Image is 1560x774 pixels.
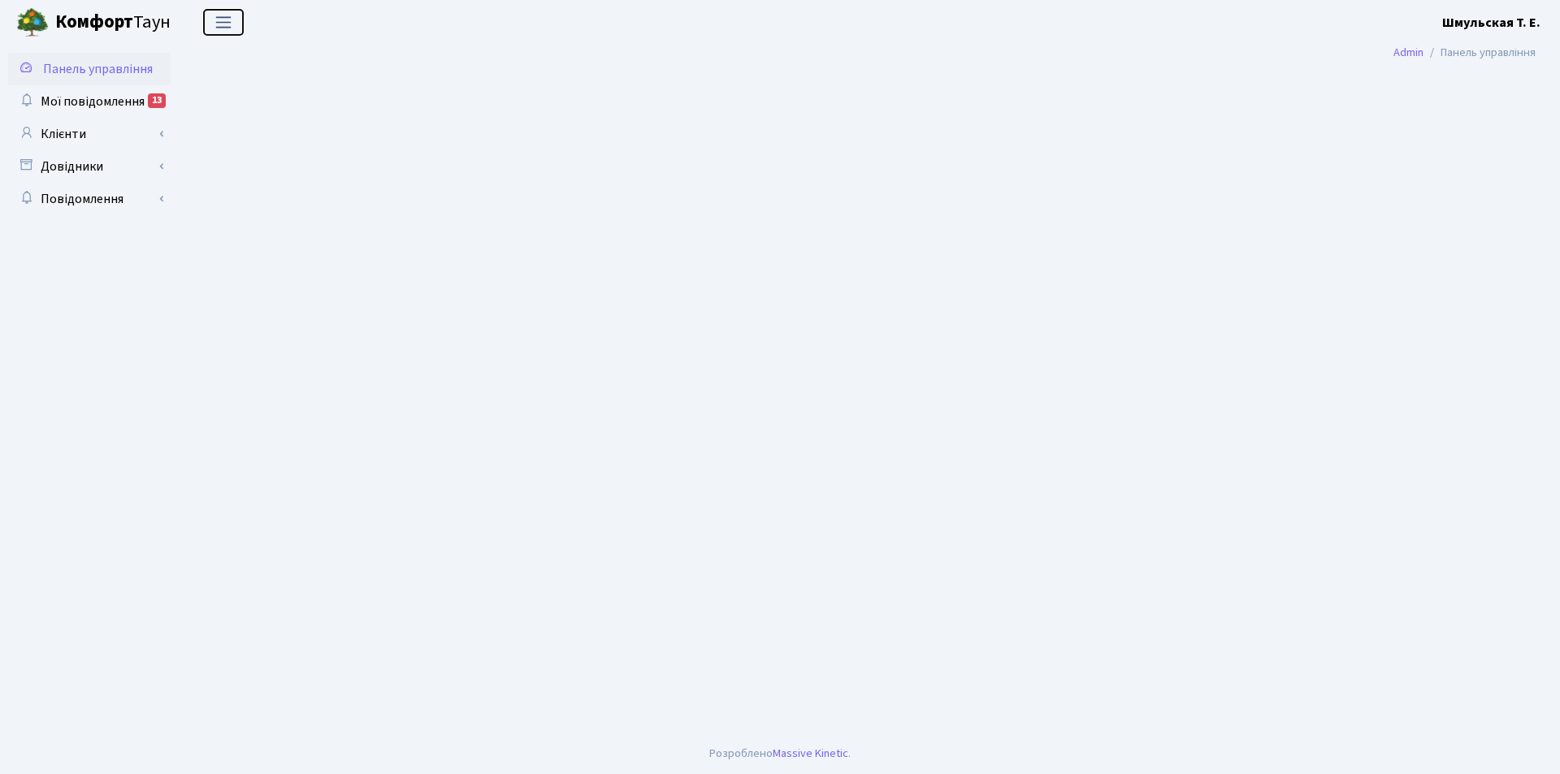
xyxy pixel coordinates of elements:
[41,93,145,110] span: Мої повідомлення
[148,93,166,108] div: 13
[8,118,171,150] a: Клієнти
[773,745,848,762] a: Massive Kinetic
[8,53,171,85] a: Панель управління
[55,9,171,37] span: Таун
[16,6,49,39] img: logo.png
[1442,13,1540,32] a: Шмульская Т. Е.
[1369,36,1560,70] nav: breadcrumb
[203,9,244,36] button: Переключити навігацію
[1393,44,1423,61] a: Admin
[8,150,171,183] a: Довідники
[43,60,153,78] span: Панель управління
[8,85,171,118] a: Мої повідомлення13
[8,183,171,215] a: Повідомлення
[1442,14,1540,32] b: Шмульская Т. Е.
[1423,44,1536,62] li: Панель управління
[709,745,851,763] div: Розроблено .
[55,9,133,35] b: Комфорт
